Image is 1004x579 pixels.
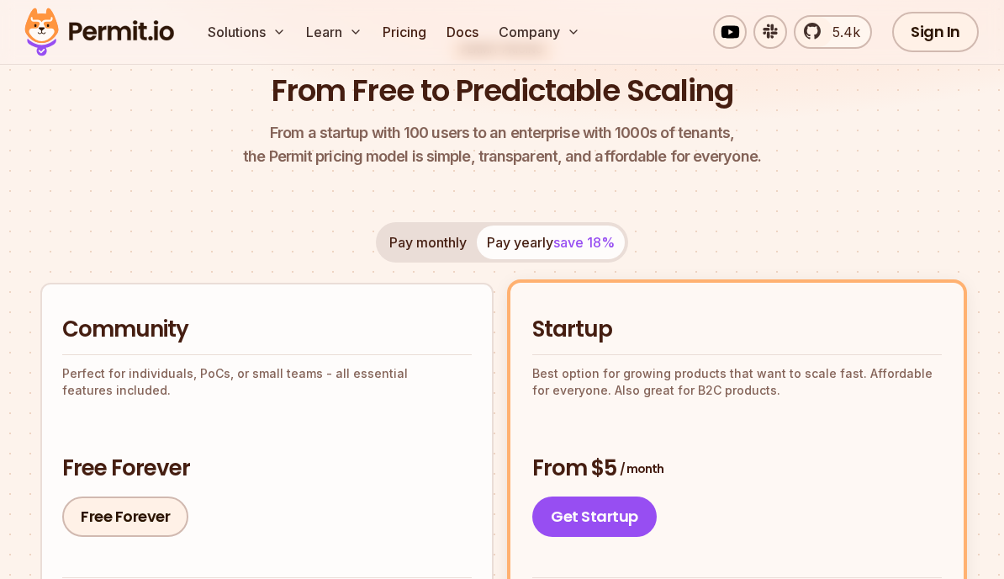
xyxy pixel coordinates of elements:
p: the Permit pricing model is simple, transparent, and affordable for everyone. [243,121,761,168]
h2: Community [62,315,472,345]
a: 5.4k [794,15,872,49]
a: Get Startup [532,497,657,537]
button: Pay monthly [379,226,477,259]
h2: Startup [532,315,942,345]
a: Sign In [892,12,979,52]
h3: Free Forever [62,454,472,484]
button: Company [492,15,587,49]
button: Learn [299,15,369,49]
button: Solutions [201,15,293,49]
span: From a startup with 100 users to an enterprise with 1000s of tenants, [243,121,761,145]
p: Perfect for individuals, PoCs, or small teams - all essential features included. [62,365,472,399]
a: Docs [440,15,485,49]
a: Pricing [376,15,433,49]
h3: From $5 [532,454,942,484]
span: 5.4k [822,22,860,42]
p: Best option for growing products that want to scale fast. Affordable for everyone. Also great for... [532,365,942,399]
a: Free Forever [62,497,188,537]
img: Permit logo [17,3,182,61]
span: / month [620,460,663,477]
h1: From Free to Predictable Scaling [272,70,733,112]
